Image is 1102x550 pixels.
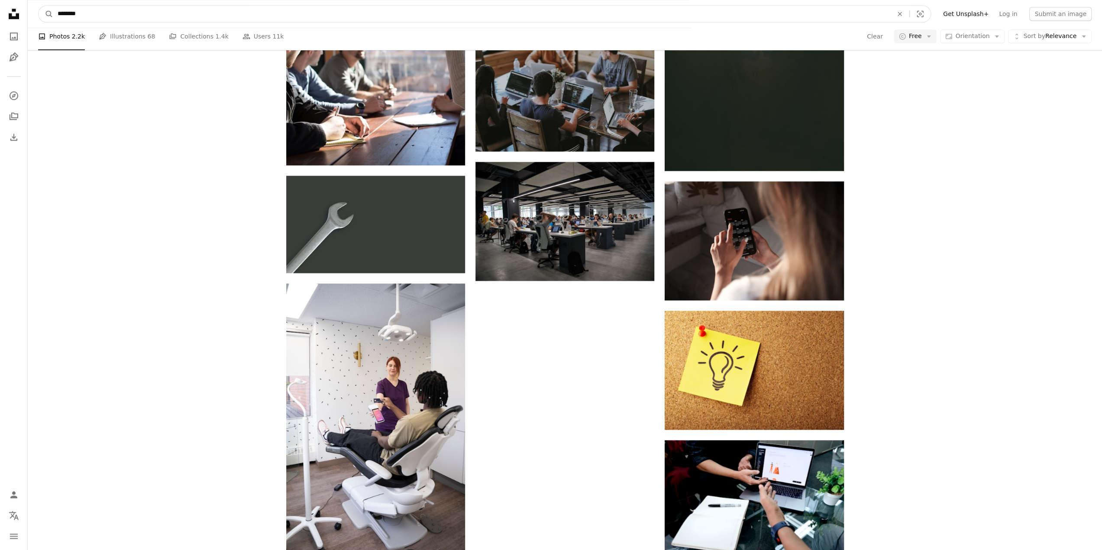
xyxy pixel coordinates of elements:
img: a wrench on a black background with a shadow [286,176,465,273]
a: person using macbook pro on white table [665,495,843,503]
a: group of people using laptop computer [475,87,654,95]
img: photo of bulb artwork [665,311,843,430]
a: Users 11k [242,23,284,50]
button: Orientation [940,29,1005,43]
button: Sort byRelevance [1008,29,1092,43]
span: Orientation [955,32,989,39]
button: Search Unsplash [39,6,53,22]
button: Language [5,507,23,524]
a: Photos [5,28,23,45]
a: a woman holding a cell phone up to her face [665,237,843,244]
span: 68 [148,32,155,41]
a: Download History [5,129,23,146]
span: 11k [272,32,284,41]
a: Get Unsplash+ [938,7,994,21]
span: Free [909,32,922,41]
span: 1.4k [215,32,228,41]
img: a woman holding a cell phone up to her face [665,181,843,300]
a: people sitting on chair in front of table while holding pens during daytime [286,102,465,109]
a: a woman sitting in a chair with a tablet [286,413,465,421]
a: Explore [5,87,23,104]
img: group of people using laptop computer [475,32,654,151]
button: Clear [890,6,909,22]
a: Illustrations 68 [99,23,155,50]
button: Free [894,29,937,43]
a: Collections [5,108,23,125]
button: Menu [5,527,23,545]
a: Home — Unsplash [5,5,23,24]
a: a wrench on a black background with a shadow [286,220,465,228]
a: Log in [994,7,1022,21]
button: Visual search [910,6,931,22]
a: Log in / Sign up [5,486,23,503]
a: photo of bulb artwork [665,366,843,374]
button: Clear [866,29,883,43]
button: Submit an image [1029,7,1092,21]
a: people doing office works [475,217,654,225]
span: Relevance [1023,32,1076,41]
a: Collections 1.4k [169,23,228,50]
img: people doing office works [475,162,654,281]
img: people sitting on chair in front of table while holding pens during daytime [286,46,465,165]
form: Find visuals sitewide [38,5,931,23]
a: Illustrations [5,48,23,66]
span: Sort by [1023,32,1045,39]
